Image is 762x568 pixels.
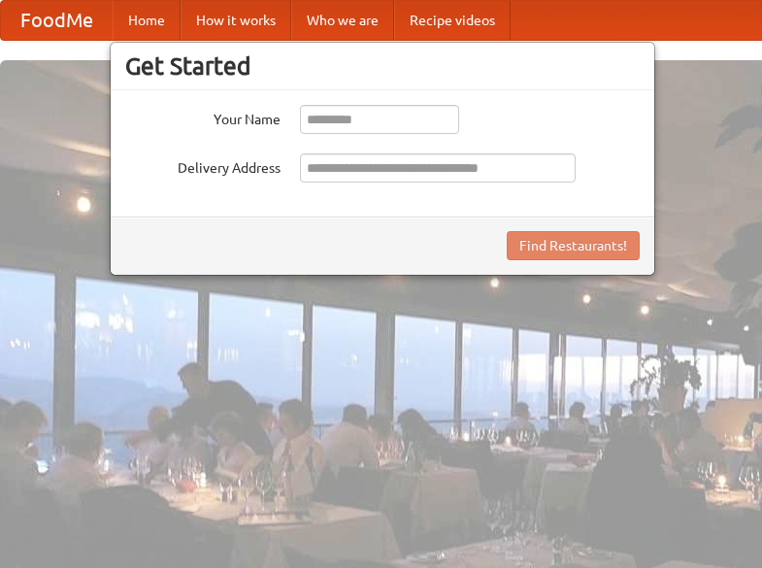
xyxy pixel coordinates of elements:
[113,1,181,40] a: Home
[181,1,291,40] a: How it works
[507,231,640,260] button: Find Restaurants!
[125,153,281,178] label: Delivery Address
[291,1,394,40] a: Who we are
[1,1,113,40] a: FoodMe
[125,105,281,129] label: Your Name
[394,1,511,40] a: Recipe videos
[125,51,640,81] h3: Get Started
